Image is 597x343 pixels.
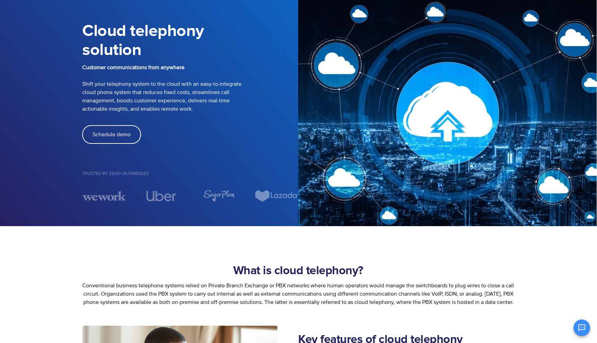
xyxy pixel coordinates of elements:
span: Conventional business telephone systems relied on Private Branch Exchange or PBX networks where h... [82,282,514,306]
div: 5 / 7 [197,190,241,202]
img: uber.svg [146,191,177,201]
div: 6 / 7 [255,190,298,202]
h1: Cloud telephony solution [82,22,298,60]
h2: What is cloud telephony? [82,264,514,278]
span: Schedule demo [93,132,131,137]
p: Shift your telephony system to the cloud with an easy-to-integrate cloud phone system that reduce... [82,63,298,113]
h5: Trusted by 2500+ Businesses [82,171,298,176]
button: Open chat [574,319,590,336]
b: Customer communications from anywhere [82,64,184,71]
img: wework.svg [82,190,126,202]
img: Lazada.svg [255,190,298,202]
div: Image Carousel [82,190,298,202]
img: sugarplum.svg [202,190,235,202]
a: Schedule demo [82,125,141,144]
div: 4 / 7 [140,191,183,201]
div: 3 / 7 [82,190,126,202]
